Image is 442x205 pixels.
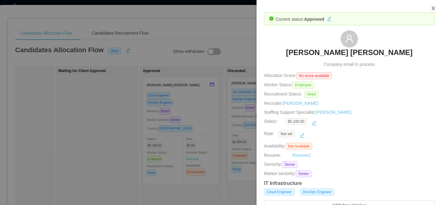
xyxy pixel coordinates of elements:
span: $5,100.00 [285,118,307,125]
i: icon: user [345,34,354,43]
button: icon: edit [309,118,319,128]
span: Hired [304,91,318,98]
span: Senior [296,170,312,177]
span: Allocation Score: [264,73,296,78]
strong: IT Infrastructure [264,181,302,186]
span: Resume: [264,153,281,158]
span: Market seniority: [264,170,296,177]
span: Company email in process [324,61,375,68]
span: Recruitment Status: [264,92,302,96]
span: Availability: [264,143,315,148]
span: Recruiter: [264,101,318,106]
i: icon: check-circle [269,16,274,21]
a: Resume1 [292,152,311,159]
span: No score available [296,72,332,79]
span: Employee [292,82,314,88]
a: [PERSON_NAME] [PERSON_NAME] [286,48,412,61]
span: DevOps Engineer [300,189,334,195]
i: icon: close [431,6,436,11]
span: Worker Status: [264,82,292,87]
span: Not Available [286,143,312,150]
span: Current status: [276,17,304,22]
strong: Approved [304,17,324,22]
span: Senior [282,161,298,168]
span: Staffing Support Specialist: [264,110,351,115]
h3: [PERSON_NAME] [PERSON_NAME] [286,48,412,58]
button: icon: edit [297,130,307,140]
span: Cloud Engineer [264,189,295,195]
a: [PERSON_NAME] [283,101,318,106]
span: Seniority: [264,161,282,168]
span: Not set [278,130,295,137]
button: icon: edit [324,15,334,21]
a: [PERSON_NAME] [316,110,351,115]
